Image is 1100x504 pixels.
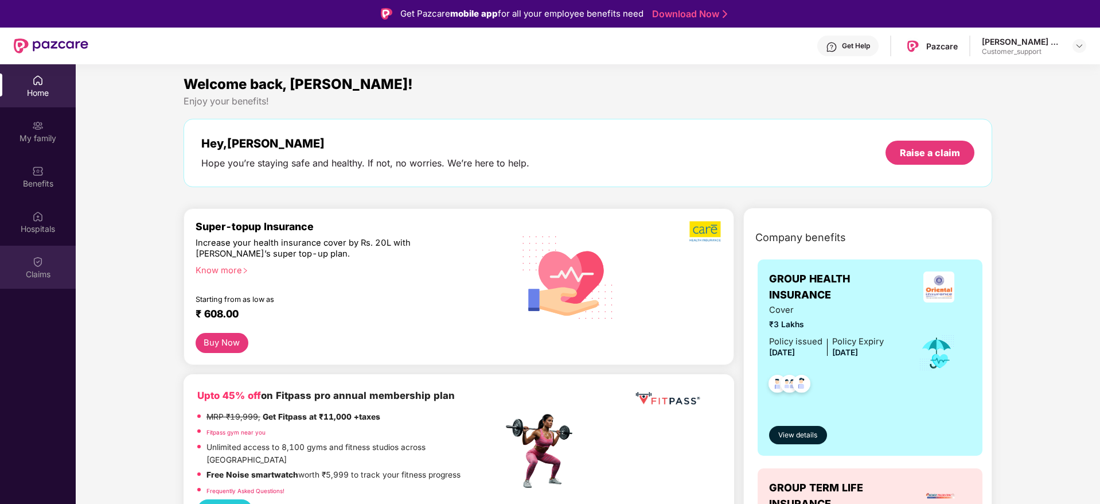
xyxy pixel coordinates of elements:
div: Know more [196,265,496,273]
a: Fitpass gym near you [206,429,266,436]
span: Cover [769,304,884,317]
p: worth ₹5,999 to track your fitness progress [206,469,461,482]
img: svg+xml;base64,PHN2ZyBpZD0iRHJvcGRvd24tMzJ4MzIiIHhtbG5zPSJodHRwOi8vd3d3LnczLm9yZy8yMDAwL3N2ZyIgd2... [1075,41,1084,51]
div: Policy Expiry [832,335,884,348]
a: Frequently Asked Questions! [206,487,284,494]
span: Welcome back, [PERSON_NAME]! [184,76,413,92]
img: insurerLogo [923,272,954,303]
div: Starting from as low as [196,295,454,303]
img: b5dec4f62d2307b9de63beb79f102df3.png [689,220,722,242]
div: Raise a claim [900,146,960,159]
div: Increase your health insurance cover by Rs. 20L with [PERSON_NAME]’s super top-up plan. [196,238,453,260]
img: fppp.png [633,388,702,409]
strong: Get Fitpass at ₹11,000 +taxes [263,412,380,421]
div: Enjoy your benefits! [184,95,993,107]
img: fpp.png [502,411,583,491]
img: svg+xml;base64,PHN2ZyB4bWxucz0iaHR0cDovL3d3dy53My5vcmcvMjAwMC9zdmciIHdpZHRoPSI0OC45MTUiIGhlaWdodD... [775,371,803,400]
img: New Pazcare Logo [14,38,88,53]
img: Logo [381,8,392,20]
span: [DATE] [769,348,795,357]
strong: mobile app [450,8,498,19]
strong: Free Noise smartwatch [206,470,298,479]
div: Hope you’re staying safe and healthy. If not, no worries. We’re here to help. [201,157,529,169]
div: Get Help [842,41,870,51]
button: View details [769,426,827,444]
div: Policy issued [769,335,822,348]
p: Unlimited access to 8,100 gyms and fitness studios across [GEOGRAPHIC_DATA] [206,441,502,466]
b: Upto 45% off [197,390,261,401]
img: svg+xml;base64,PHN2ZyB4bWxucz0iaHR0cDovL3d3dy53My5vcmcvMjAwMC9zdmciIHhtbG5zOnhsaW5rPSJodHRwOi8vd3... [513,221,623,332]
img: svg+xml;base64,PHN2ZyBpZD0iSG9zcGl0YWxzIiB4bWxucz0iaHR0cDovL3d3dy53My5vcmcvMjAwMC9zdmciIHdpZHRoPS... [32,211,44,222]
div: Hey, [PERSON_NAME] [201,137,529,150]
button: Buy Now [196,333,248,353]
span: [DATE] [832,348,858,357]
span: ₹3 Lakhs [769,319,884,331]
div: Pazcare [926,41,958,52]
img: svg+xml;base64,PHN2ZyB3aWR0aD0iMjAiIGhlaWdodD0iMjAiIHZpZXdCb3g9IjAgMCAyMCAyMCIgZmlsbD0ibm9uZSIgeG... [32,120,44,131]
span: GROUP HEALTH INSURANCE [769,271,906,304]
img: svg+xml;base64,PHN2ZyB4bWxucz0iaHR0cDovL3d3dy53My5vcmcvMjAwMC9zdmciIHdpZHRoPSI0OC45NDMiIGhlaWdodD... [787,371,816,400]
img: svg+xml;base64,PHN2ZyBpZD0iQmVuZWZpdHMiIHhtbG5zPSJodHRwOi8vd3d3LnczLm9yZy8yMDAwL3N2ZyIgd2lkdGg9Ij... [32,165,44,177]
span: right [242,267,248,274]
img: svg+xml;base64,PHN2ZyBpZD0iQ2xhaW0iIHhtbG5zPSJodHRwOi8vd3d3LnczLm9yZy8yMDAwL3N2ZyIgd2lkdGg9IjIwIi... [32,256,44,267]
div: [PERSON_NAME] Y C [982,36,1062,47]
span: Company benefits [755,230,846,246]
img: svg+xml;base64,PHN2ZyBpZD0iSGVscC0zMngzMiIgeG1sbnM9Imh0dHA6Ly93d3cudzMub3JnLzIwMDAvc3ZnIiB3aWR0aD... [826,41,837,53]
img: Pazcare_Logo.png [904,38,921,55]
div: ₹ 608.00 [196,308,492,321]
img: svg+xml;base64,PHN2ZyB4bWxucz0iaHR0cDovL3d3dy53My5vcmcvMjAwMC9zdmciIHdpZHRoPSI0OC45NDMiIGhlaWdodD... [763,371,791,400]
img: Stroke [723,8,727,20]
del: MRP ₹19,999, [206,412,260,421]
div: Customer_support [982,47,1062,56]
span: View details [778,430,817,441]
b: on Fitpass pro annual membership plan [197,390,455,401]
img: icon [918,334,955,372]
img: svg+xml;base64,PHN2ZyBpZD0iSG9tZSIgeG1sbnM9Imh0dHA6Ly93d3cudzMub3JnLzIwMDAvc3ZnIiB3aWR0aD0iMjAiIG... [32,75,44,86]
a: Download Now [652,8,724,20]
div: Get Pazcare for all your employee benefits need [400,7,643,21]
div: Super-topup Insurance [196,220,503,232]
